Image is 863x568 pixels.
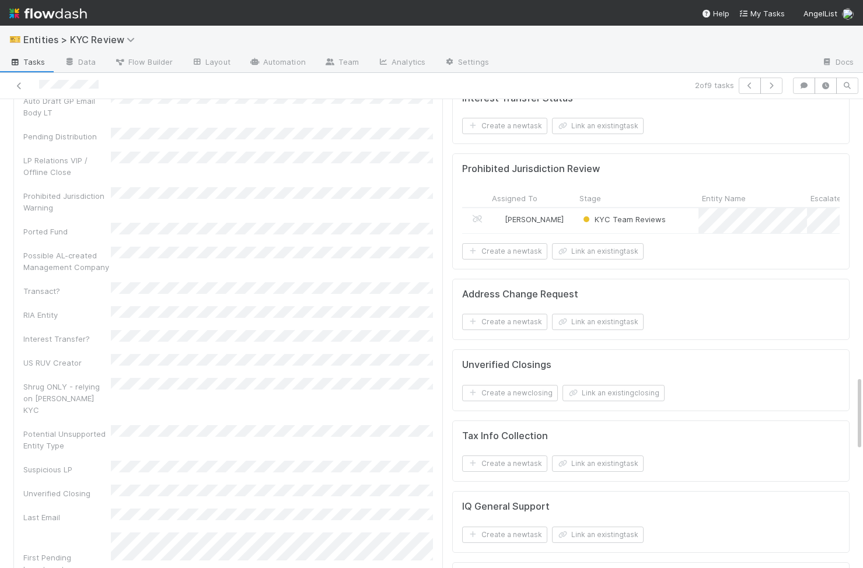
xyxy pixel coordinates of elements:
div: Ported Fund [23,226,111,237]
img: logo-inverted-e16ddd16eac7371096b0.svg [9,3,87,23]
button: Link an existingtask [552,118,644,134]
a: Team [315,54,368,72]
img: avatar_7d83f73c-397d-4044-baf2-bb2da42e298f.png [842,8,854,20]
button: Link an existingtask [552,527,644,543]
button: Create a newtask [462,527,547,543]
a: Flow Builder [105,54,182,72]
span: Escalate to [810,192,851,204]
div: Unverified Closing [23,488,111,499]
span: Entity Name [702,192,746,204]
a: Layout [182,54,240,72]
h5: Tax Info Collection [462,430,548,442]
div: Suspicious LP [23,464,111,475]
a: Automation [240,54,315,72]
div: US RUV Creator [23,357,111,369]
a: Analytics [368,54,435,72]
button: Create a newtask [462,314,547,330]
button: Link an existingtask [552,455,644,472]
span: AngelList [803,9,837,18]
span: Assigned To [492,192,537,204]
span: 🎫 [9,34,21,44]
a: Data [55,54,105,72]
span: My Tasks [739,9,785,18]
div: Shrug ONLY - relying on [PERSON_NAME] KYC [23,381,111,416]
button: Link an existingtask [552,243,644,260]
div: Interest Transfer? [23,333,111,345]
span: KYC Team Reviews [581,215,666,224]
img: avatar_7d83f73c-397d-4044-baf2-bb2da42e298f.png [494,215,503,224]
div: Help [701,8,729,19]
button: Create a newtask [462,118,547,134]
div: Possible AL-created Management Company [23,250,111,273]
button: Create a newtask [462,455,547,472]
h5: Prohibited Jurisdiction Review [462,163,600,175]
div: Potential Unsupported Entity Type [23,428,111,451]
h5: Unverified Closings [462,359,551,371]
div: Prohibited Jurisdiction Warning [23,190,111,213]
div: Transact? [23,285,111,297]
span: [PERSON_NAME] [505,215,564,224]
span: Tasks [9,56,46,68]
span: Stage [579,192,601,204]
button: Link an existingclosing [562,385,665,401]
h5: Address Change Request [462,289,578,300]
div: Last Email [23,511,111,523]
div: Auto Draft GP Email Body LT [23,95,111,118]
div: KYC Team Reviews [581,213,666,225]
a: Settings [435,54,498,72]
button: Create a newtask [462,243,547,260]
span: Entities > KYC Review [23,34,141,45]
button: Create a newclosing [462,385,558,401]
button: Link an existingtask [552,314,644,330]
div: RIA Entity [23,309,111,321]
a: My Tasks [739,8,785,19]
div: Pending Distribution [23,131,111,142]
span: Flow Builder [114,56,173,68]
span: 2 of 9 tasks [695,79,734,91]
a: Docs [812,54,863,72]
div: [PERSON_NAME] [493,213,564,225]
h5: IQ General Support [462,501,550,513]
div: LP Relations VIP / Offline Close [23,155,111,178]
